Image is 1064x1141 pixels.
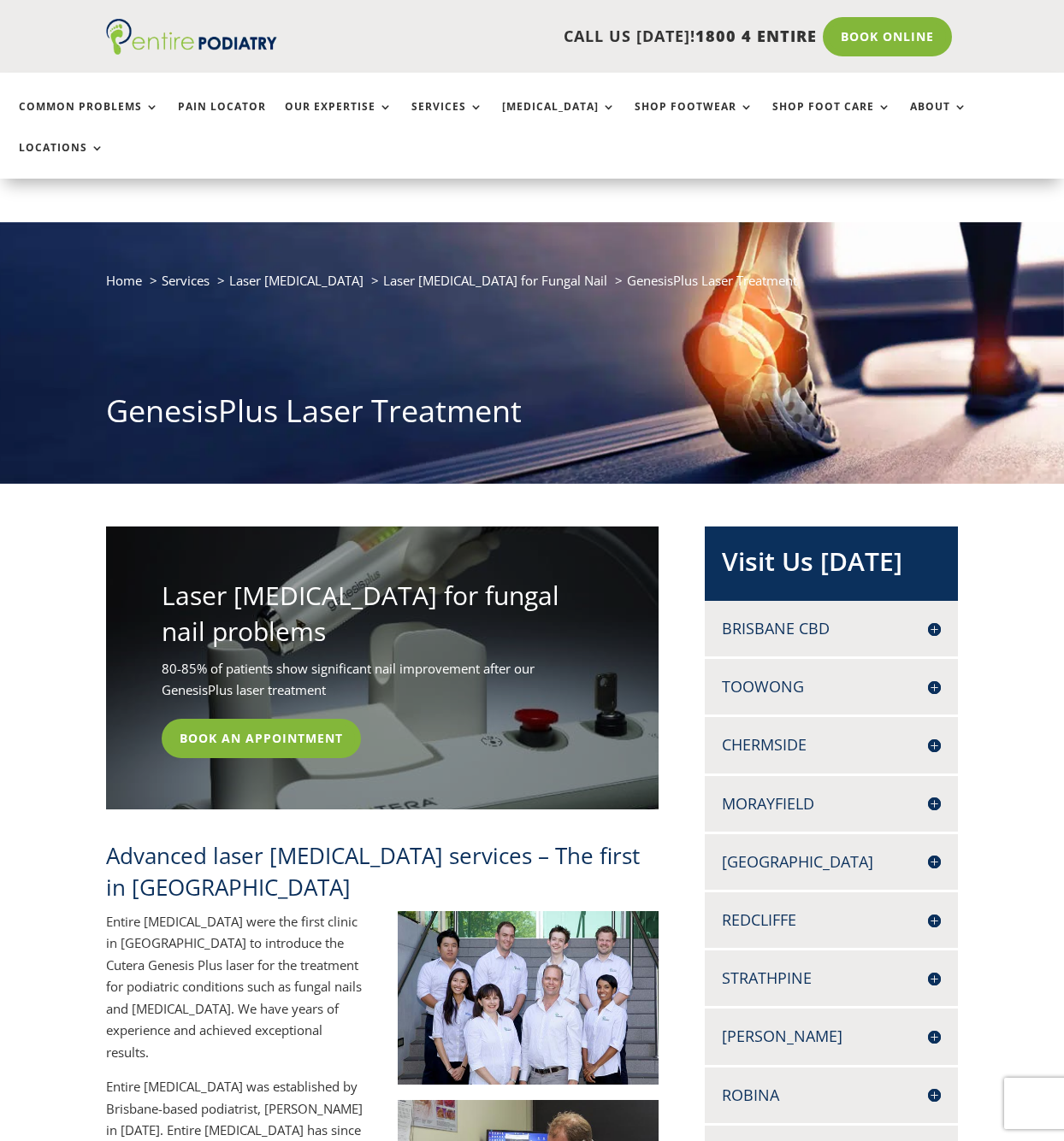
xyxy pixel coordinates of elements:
[722,909,940,931] h4: Redcliffe
[823,17,952,56] a: Book Online
[722,967,940,989] h4: Strathpine
[722,1026,940,1047] h4: [PERSON_NAME]
[722,544,940,588] h2: Visit Us [DATE]
[722,734,940,756] h4: Chermside
[106,19,277,55] img: logo (1)
[297,26,817,48] p: CALL US [DATE]!
[411,101,483,138] a: Services
[106,272,142,289] a: Home
[229,272,364,289] a: Laser [MEDICAL_DATA]
[635,101,754,138] a: Shop Footwear
[106,41,277,58] a: Entire Podiatry
[285,101,393,138] a: Our Expertise
[910,101,967,138] a: About
[106,269,957,304] nav: breadcrumb
[695,26,817,46] span: 1800 4 ENTIRE
[502,101,616,138] a: [MEDICAL_DATA]
[162,272,210,289] a: Services
[627,272,797,289] span: GenesisPlus Laser Treatment
[722,793,940,815] h4: Morayfield
[722,1085,940,1106] h4: Robina
[772,101,891,138] a: Shop Foot Care
[162,578,594,658] h1: Laser [MEDICAL_DATA] for fungal nail problems
[106,840,658,911] h2: Advanced laser [MEDICAL_DATA] services – The first in [GEOGRAPHIC_DATA]
[722,618,940,639] h4: Brisbane CBD
[722,851,940,873] h4: [GEOGRAPHIC_DATA]
[106,390,957,441] h1: GenesisPlus Laser Treatment
[19,142,104,179] a: Locations
[162,658,594,702] span: 80-85% of patients show significant nail improvement after our GenesisPlus laser treatment
[178,101,266,138] a: Pain Locator
[722,676,940,697] h4: Toowong
[383,272,607,289] a: Laser [MEDICAL_DATA] for Fungal Nail
[162,719,361,758] a: Book An Appointment
[19,101,159,138] a: Common Problems
[106,911,367,1077] p: Entire [MEDICAL_DATA] were the first clinic in [GEOGRAPHIC_DATA] to introduce the Cutera Genesis ...
[398,911,659,1085] img: The Entire Podiatry team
